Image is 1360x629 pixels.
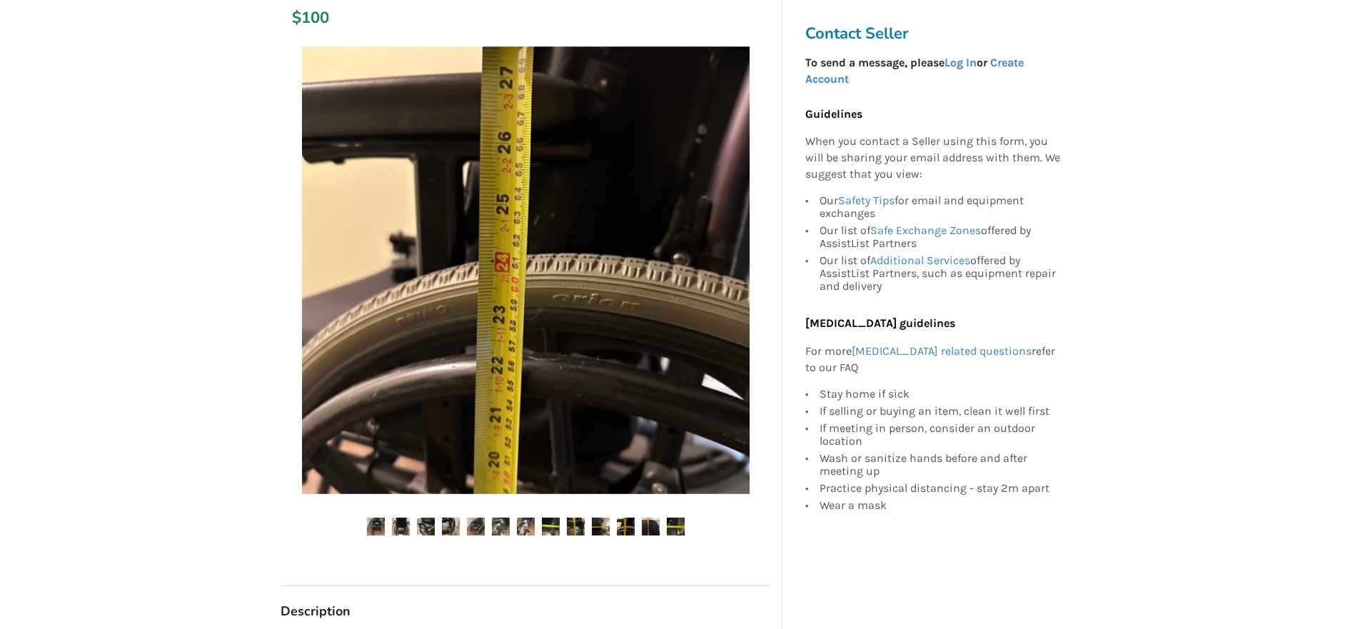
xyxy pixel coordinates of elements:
img: manual wheelchair-wheelchair-mobility-richmond-assistlist-listing [567,518,585,535]
div: Our for email and equipment exchanges [820,194,1061,222]
img: manual wheelchair-wheelchair-mobility-richmond-assistlist-listing [392,518,410,535]
img: manual wheelchair-wheelchair-mobility-richmond-assistlist-listing [367,518,385,535]
a: Log In [945,56,977,69]
img: manual wheelchair-wheelchair-mobility-richmond-assistlist-listing [667,518,685,535]
a: Additional Services [870,253,970,267]
div: Our list of offered by AssistList Partners [820,222,1061,252]
h3: Description [281,603,771,620]
img: manual wheelchair-wheelchair-mobility-richmond-assistlist-listing [467,518,485,535]
b: Guidelines [805,107,862,121]
p: For more refer to our FAQ [805,343,1061,376]
div: If selling or buying an item, clean it well first [820,403,1061,420]
div: Stay home if sick [820,388,1061,403]
a: Safe Exchange Zones [870,223,981,237]
div: Wear a mask [820,497,1061,512]
a: [MEDICAL_DATA] related questions [852,344,1032,358]
div: Wash or sanitize hands before and after meeting up [820,450,1061,480]
img: manual wheelchair-wheelchair-mobility-richmond-assistlist-listing [642,518,660,535]
img: manual wheelchair-wheelchair-mobility-richmond-assistlist-listing [592,518,610,535]
div: If meeting in person, consider an outdoor location [820,420,1061,450]
b: [MEDICAL_DATA] guidelines [805,316,955,330]
div: $100 [292,8,300,28]
img: manual wheelchair-wheelchair-mobility-richmond-assistlist-listing [542,518,560,535]
strong: To send a message, please or [805,56,1024,86]
img: manual wheelchair-wheelchair-mobility-richmond-assistlist-listing [517,518,535,535]
img: manual wheelchair-wheelchair-mobility-richmond-assistlist-listing [442,518,460,535]
p: When you contact a Seller using this form, you will be sharing your email address with them. We s... [805,134,1061,183]
img: manual wheelchair-wheelchair-mobility-richmond-assistlist-listing [417,518,435,535]
div: Our list of offered by AssistList Partners, such as equipment repair and delivery [820,252,1061,293]
h3: Contact Seller [805,24,1068,44]
a: Safety Tips [838,193,895,207]
img: manual wheelchair-wheelchair-mobility-richmond-assistlist-listing [492,518,510,535]
img: manual wheelchair-wheelchair-mobility-richmond-assistlist-listing [617,518,635,535]
div: Practice physical distancing - stay 2m apart [820,480,1061,497]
